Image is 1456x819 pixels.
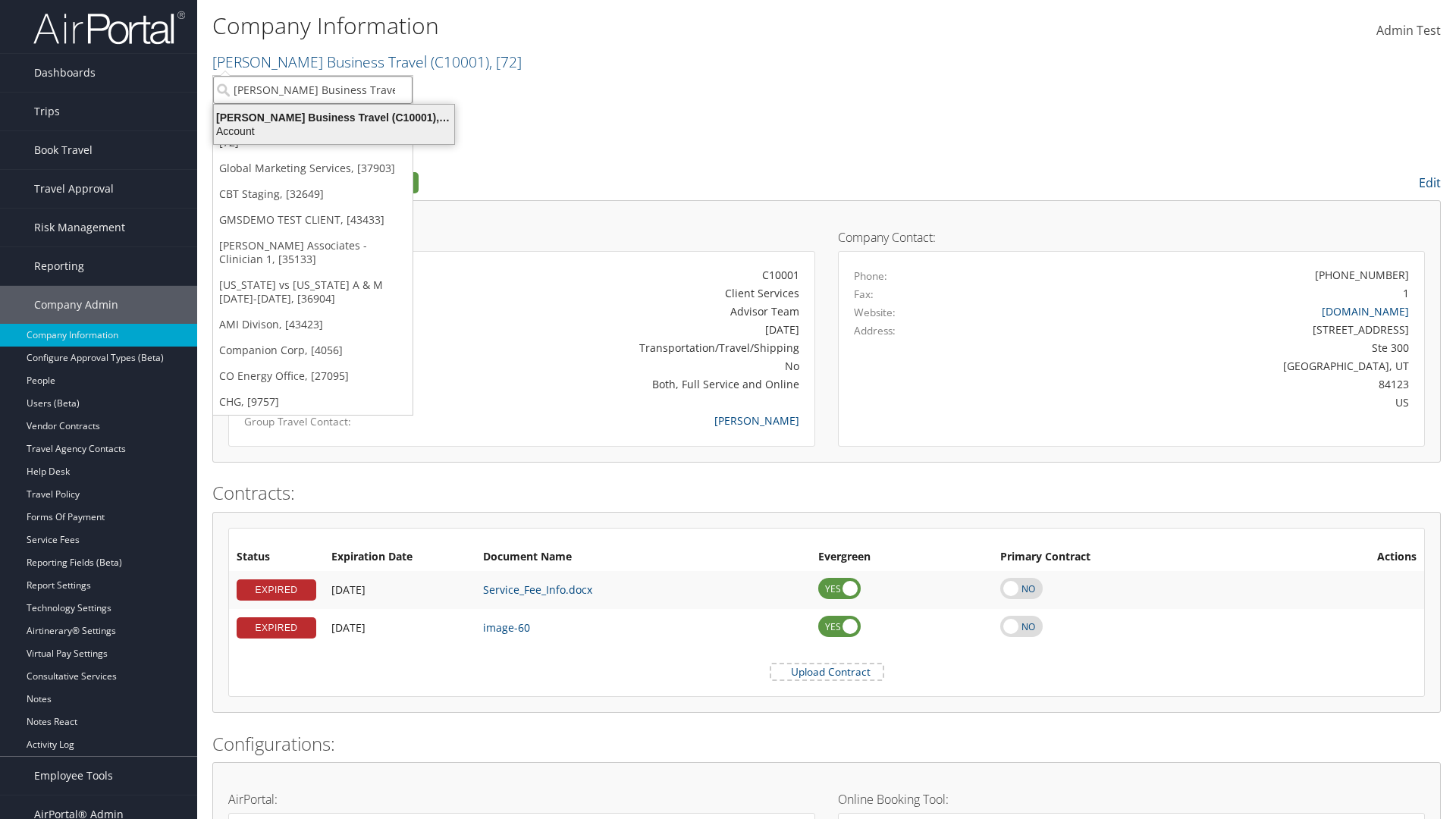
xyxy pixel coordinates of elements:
[999,376,1410,392] div: 84123
[213,181,413,207] a: CBT Staging, [32649]
[229,544,324,571] th: Status
[34,54,96,92] span: Dashboards
[205,124,463,138] div: Account
[331,583,468,597] div: Add/Edit Date
[228,793,815,805] h4: AirPortal:
[34,209,125,246] span: Risk Management
[212,731,1441,757] h2: Configurations:
[854,268,887,284] label: Phone:
[1376,22,1441,39] span: Admin Test
[205,111,463,124] div: [PERSON_NAME] Business Travel (C10001), [72]
[244,414,414,429] label: Group Travel Contact:
[993,544,1277,571] th: Primary Contract
[437,358,799,374] div: No
[213,233,413,272] a: [PERSON_NAME] Associates - Clinician 1, [35133]
[838,793,1425,805] h4: Online Booking Tool:
[999,322,1410,337] div: [STREET_ADDRESS]
[854,323,896,338] label: Address:
[212,52,522,72] a: [PERSON_NAME] Business Travel
[213,207,413,233] a: GMSDEMO TEST CLIENT, [43433]
[34,757,113,795] span: Employee Tools
[212,10,1031,42] h1: Company Information
[483,582,592,597] a: Service_Fee_Info.docx
[331,582,366,597] span: [DATE]
[838,231,1425,243] h4: Company Contact:
[1401,575,1417,604] i: Remove Contract
[34,247,84,285] span: Reporting
[771,664,883,679] label: Upload Contract
[1403,285,1409,301] div: 1
[331,621,468,635] div: Add/Edit Date
[811,544,993,571] th: Evergreen
[213,389,413,415] a: CHG, [9757]
[213,76,413,104] input: Search Accounts
[854,287,874,302] label: Fax:
[212,480,1441,506] h2: Contracts:
[212,169,1024,195] h2: Company Profile:
[999,358,1410,374] div: [GEOGRAPHIC_DATA], UT
[1419,174,1441,191] a: Edit
[999,340,1410,356] div: Ste 300
[437,376,799,392] div: Both, Full Service and Online
[1376,8,1441,55] a: Admin Test
[34,286,118,324] span: Company Admin
[213,272,413,312] a: [US_STATE] vs [US_STATE] A & M [DATE]-[DATE], [36904]
[33,10,185,45] img: airportal-logo.png
[854,305,896,320] label: Website:
[237,579,316,601] div: EXPIRED
[213,363,413,389] a: CO Energy Office, [27095]
[489,52,522,72] span: , [ 72 ]
[483,620,530,635] a: image-60
[431,52,489,72] span: ( C10001 )
[1401,613,1417,642] i: Remove Contract
[1315,267,1409,283] div: [PHONE_NUMBER]
[1277,544,1424,571] th: Actions
[437,322,799,337] div: [DATE]
[324,544,475,571] th: Expiration Date
[34,131,93,169] span: Book Travel
[999,394,1410,410] div: US
[213,337,413,363] a: Companion Corp, [4056]
[437,303,799,319] div: Advisor Team
[331,620,366,635] span: [DATE]
[714,413,799,428] a: [PERSON_NAME]
[228,231,815,243] h4: Account Details:
[475,544,811,571] th: Document Name
[237,617,316,639] div: EXPIRED
[213,312,413,337] a: AMI Divison, [43423]
[437,267,799,283] div: C10001
[1322,304,1409,318] a: [DOMAIN_NAME]
[213,155,413,181] a: Global Marketing Services, [37903]
[437,340,799,356] div: Transportation/Travel/Shipping
[437,285,799,301] div: Client Services
[34,93,60,130] span: Trips
[34,170,114,208] span: Travel Approval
